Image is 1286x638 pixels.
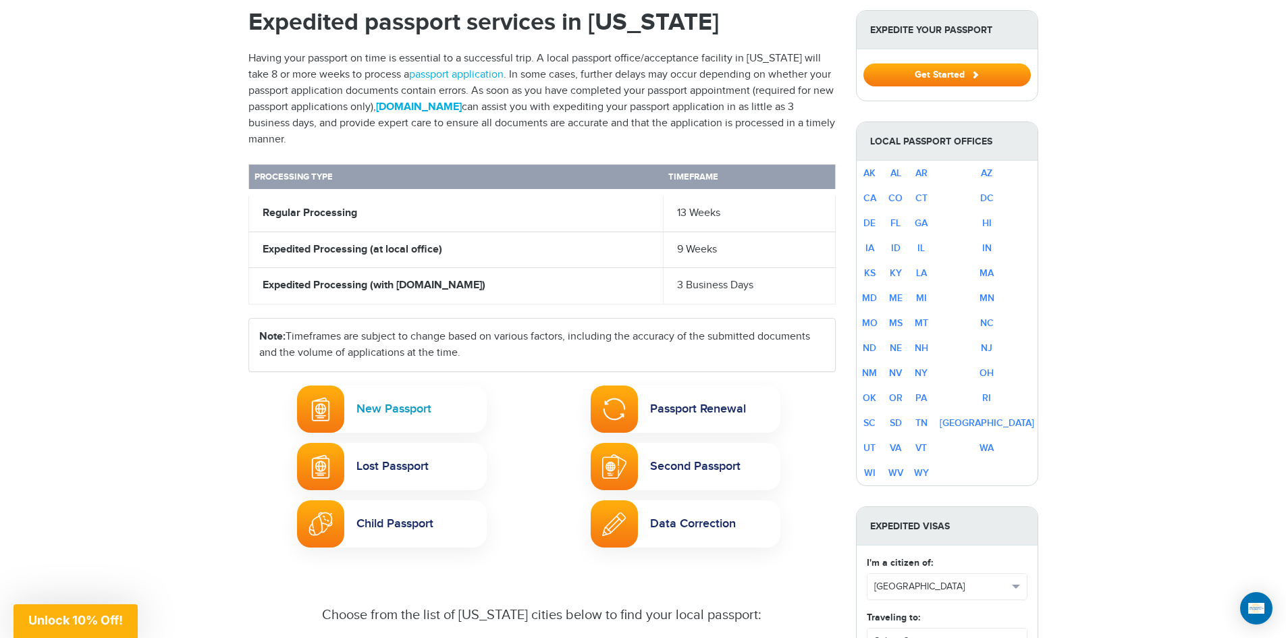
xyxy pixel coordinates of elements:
[248,10,836,34] h1: Expedited passport services in [US_STATE]
[980,442,994,454] a: WA
[889,367,902,379] a: NV
[890,267,902,279] a: KY
[1240,592,1272,624] div: Open Intercom Messenger
[889,317,903,329] a: MS
[890,167,901,179] a: AL
[259,330,286,343] strong: Note:
[867,610,920,624] label: Traveling to:
[602,454,626,479] img: Second Passport
[916,292,927,304] a: MI
[311,454,330,479] img: Lost Passport
[602,397,626,421] img: Passport Renewal
[982,217,992,229] a: HI
[890,417,902,429] a: SD
[864,467,876,479] a: WI
[863,442,876,454] a: UT
[982,242,992,254] a: IN
[857,122,1038,161] strong: Local Passport Offices
[874,580,1008,593] span: [GEOGRAPHIC_DATA]
[863,417,876,429] a: SC
[864,267,876,279] a: KS
[891,242,901,254] a: ID
[888,467,903,479] a: WV
[297,443,487,490] a: Lost PassportLost Passport
[249,319,835,371] div: Timeframes are subject to change based on various factors, including the accuracy of the submitte...
[981,167,992,179] a: AZ
[863,63,1031,86] button: Get Started
[890,442,901,454] a: VA
[916,267,927,279] a: LA
[591,386,780,433] a: Passport RenewalPassport Renewal
[297,386,487,433] a: New PassportNew Passport
[259,605,826,625] div: Choose from the list of [US_STATE] cities below to find your local passport:
[263,243,442,256] strong: Expedited Processing (at local office)
[915,167,928,179] a: AR
[889,292,903,304] a: ME
[940,417,1034,429] a: [GEOGRAPHIC_DATA]
[248,164,663,192] th: Processing Type
[915,192,928,204] a: CT
[890,342,902,354] a: NE
[915,442,927,454] a: VT
[409,68,504,81] a: passport application
[591,500,780,548] a: Passport Name ChangeData Correction
[863,217,876,229] a: DE
[915,367,928,379] a: NY
[863,192,876,204] a: CA
[28,613,123,627] span: Unlock 10% Off!
[865,242,874,254] a: IA
[862,367,877,379] a: NM
[888,192,903,204] a: CO
[263,279,485,292] strong: Expedited Processing (with [DOMAIN_NAME])
[889,392,903,404] a: OR
[980,367,994,379] a: OH
[980,317,994,329] a: NC
[980,267,994,279] a: MA
[591,443,780,490] a: Second PassportSecond Passport
[857,11,1038,49] strong: Expedite Your Passport
[862,292,877,304] a: MD
[857,507,1038,546] strong: Expedited Visas
[862,317,878,329] a: MO
[863,342,876,354] a: ND
[311,397,330,421] img: New Passport
[863,167,876,179] a: AK
[915,317,928,329] a: MT
[915,392,927,404] a: PA
[663,232,835,268] td: 9 Weeks
[663,192,835,232] td: 13 Weeks
[309,512,333,536] img: Child Passport
[248,51,836,148] p: Having your passport on time is essential to a successful trip. A local passport office/acceptanc...
[602,512,626,536] img: Passport Name Change
[981,342,992,354] a: NJ
[867,556,933,570] label: I'm a citizen of:
[663,268,835,304] td: 3 Business Days
[890,217,901,229] a: FL
[863,392,876,404] a: OK
[980,192,994,204] a: DC
[914,467,929,479] a: WY
[663,164,835,192] th: Timeframe
[867,574,1027,600] button: [GEOGRAPHIC_DATA]
[980,292,994,304] a: MN
[982,392,991,404] a: RI
[263,207,357,219] strong: Regular Processing
[14,604,138,638] div: Unlock 10% Off!
[915,342,928,354] a: NH
[915,417,928,429] a: TN
[915,217,928,229] a: GA
[376,101,462,113] a: [DOMAIN_NAME]
[917,242,925,254] a: IL
[863,69,1031,80] a: Get Started
[297,500,487,548] a: Child PassportChild Passport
